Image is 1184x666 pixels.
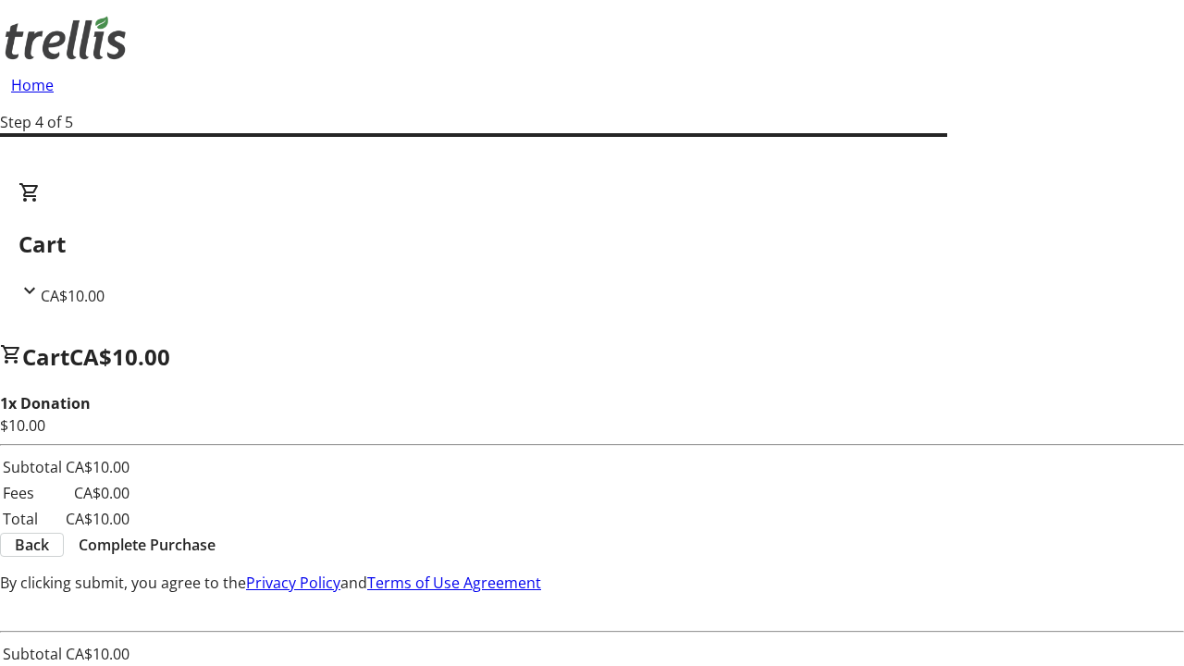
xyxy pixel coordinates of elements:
span: Complete Purchase [79,534,216,556]
button: Complete Purchase [64,534,230,556]
h2: Cart [18,228,1165,261]
td: Fees [2,481,63,505]
a: Privacy Policy [246,573,340,593]
div: CartCA$10.00 [18,181,1165,307]
td: Subtotal [2,455,63,479]
td: CA$10.00 [65,455,130,479]
td: Subtotal [2,642,63,666]
span: CA$10.00 [41,286,105,306]
td: CA$0.00 [65,481,130,505]
td: CA$10.00 [65,642,130,666]
a: Terms of Use Agreement [367,573,541,593]
span: Cart [22,341,69,372]
span: Back [15,534,49,556]
td: CA$10.00 [65,507,130,531]
td: Total [2,507,63,531]
span: CA$10.00 [69,341,170,372]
